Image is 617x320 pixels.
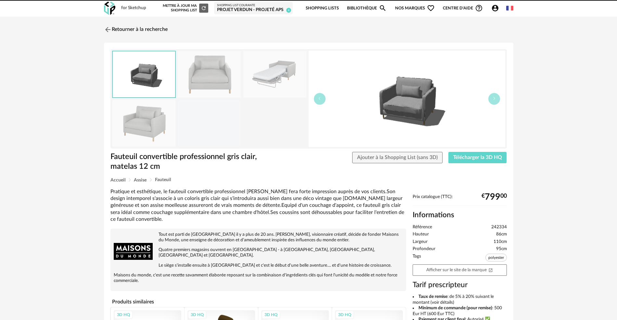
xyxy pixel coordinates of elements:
span: Ajouter à la Shopping List (sans 3D) [357,155,438,160]
img: fr [506,5,513,12]
span: 4 [286,8,291,13]
div: Prix catalogue (TTC): [413,194,507,206]
span: 110cm [494,239,507,245]
span: Hauteur [413,232,429,237]
img: thumbnail.png [113,51,175,97]
a: Retourner à la recherche [104,22,168,37]
a: Shopping Lists [306,1,339,16]
span: Centre d'aideHelp Circle Outline icon [443,4,483,12]
span: 242334 [491,224,507,230]
span: Heart Outline icon [427,4,435,12]
span: Magnify icon [379,4,387,12]
span: polyester [485,254,507,261]
li: : de 5% à 20% suivant le montant (voir détails) [413,294,507,305]
span: Profondeur [413,246,435,252]
p: Le siège s'installe ensuite à [GEOGRAPHIC_DATA] et c'est le début d'une belle aventure.... et d'u... [114,263,403,268]
span: Télécharger la 3D HQ [453,155,502,160]
p: Tout est parti de [GEOGRAPHIC_DATA] il y a plus de 20 ans. [PERSON_NAME], visionnaire créatif, dé... [114,232,403,243]
span: 799 [485,194,500,200]
img: thumbnail.png [309,51,505,147]
span: Largeur [413,239,428,245]
span: Refresh icon [201,6,207,10]
div: 3D HQ [188,311,207,319]
a: Afficher sur le site de la marqueOpen In New icon [413,264,507,276]
h2: Informations [413,210,507,220]
span: 86cm [496,232,507,237]
span: Assise [134,178,147,182]
div: Projet Verdun - Projeté APS [217,7,290,13]
b: Minimum de commande (pour remise) [418,306,492,310]
img: fauteuil-convertible-professionnel-gris-clair-matelas-12-cm-1000-16-24-242334_1.jpg [178,51,241,98]
div: for Sketchup [121,5,146,11]
img: fauteuil-convertible-professionnel-gris-clair-matelas-12-cm-1000-16-24-242334_2.jpg [243,51,306,98]
a: BibliothèqueMagnify icon [347,1,387,16]
img: brand logo [114,232,153,271]
p: Maisons du monde, c'est une recette savamment élaborée reposant sur la combinaison d'ingrédients ... [114,273,403,284]
span: Référence [413,224,432,230]
li: : 500 Eur HT (600 Eur TTC) [413,305,507,317]
span: Account Circle icon [491,4,499,12]
span: Tags [413,254,421,263]
img: OXP [104,2,115,15]
button: Télécharger la 3D HQ [448,152,507,164]
button: Ajouter à la Shopping List (sans 3D) [352,152,443,164]
div: Pratique et esthétique, le fauteuil convertible professionnel [PERSON_NAME] fera forte impression... [110,188,406,223]
span: Accueil [110,178,125,182]
span: Nos marques [395,1,435,16]
h3: Tarif prescripteur [413,280,507,290]
span: 95cm [496,246,507,252]
img: svg+xml;base64,PHN2ZyB3aWR0aD0iMjQiIGhlaWdodD0iMjQiIHZpZXdCb3g9IjAgMCAyNCAyNCIgZmlsbD0ibm9uZSIgeG... [104,26,112,33]
a: Shopping List courante Projet Verdun - Projeté APS 4 [217,4,290,13]
div: 3D HQ [335,311,354,319]
img: fauteuil-convertible-professionnel-gris-clair-matelas-12-cm-1000-16-24-242334_3.jpg [112,100,175,146]
span: Open In New icon [488,267,493,272]
div: € 00 [482,194,507,200]
span: Account Circle icon [491,4,502,12]
h1: Fauteuil convertible professionnel gris clair, matelas 12 cm [110,152,272,172]
b: Taux de remise [418,294,447,299]
span: Help Circle Outline icon [475,4,483,12]
div: Breadcrumb [110,178,507,182]
p: Quatre premiers magasins ouvrent en [GEOGRAPHIC_DATA] - à [GEOGRAPHIC_DATA], [GEOGRAPHIC_DATA], [... [114,247,403,258]
span: Fauteuil [155,178,171,182]
div: 3D HQ [262,311,280,319]
h4: Produits similaires [110,297,406,307]
div: Mettre à jour ma Shopping List [161,4,208,13]
div: Shopping List courante [217,4,290,7]
div: 3D HQ [114,311,133,319]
